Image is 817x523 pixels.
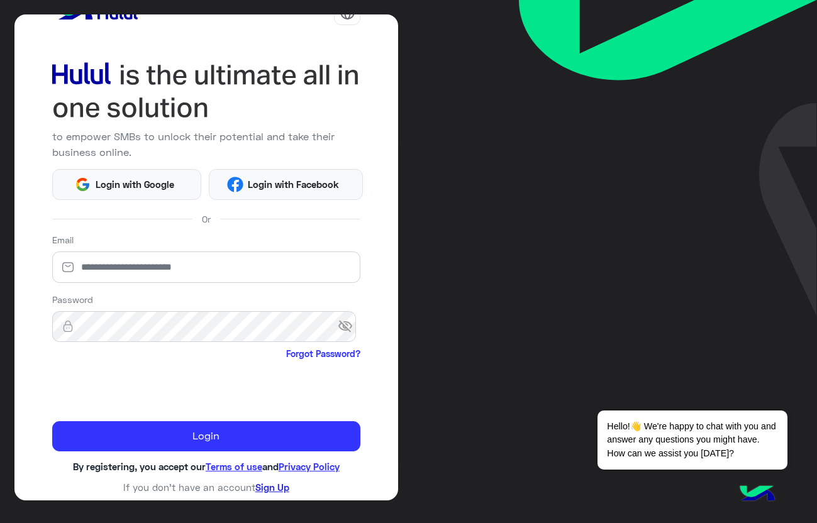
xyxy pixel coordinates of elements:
[73,461,206,472] span: By registering, you accept our
[52,293,93,306] label: Password
[255,482,289,493] a: Sign Up
[52,363,243,412] iframe: reCAPTCHA
[52,169,202,199] button: Login with Google
[286,347,360,360] a: Forgot Password?
[735,473,779,517] img: hulul-logo.png
[52,421,361,451] button: Login
[206,461,262,472] a: Terms of use
[262,461,279,472] span: and
[52,320,84,333] img: lock
[52,233,74,246] label: Email
[52,58,361,124] img: hululLoginTitle_EN.svg
[91,177,179,192] span: Login with Google
[338,316,360,338] span: visibility_off
[227,177,243,192] img: Facebook
[75,177,91,192] img: Google
[52,129,361,160] p: to empower SMBs to unlock their potential and take their business online.
[209,169,363,199] button: Login with Facebook
[52,261,84,273] img: email
[243,177,344,192] span: Login with Facebook
[279,461,340,472] a: Privacy Policy
[597,410,787,470] span: Hello!👋 We're happy to chat with you and answer any questions you might have. How can we assist y...
[52,482,361,493] h6: If you don’t have an account
[202,212,211,226] span: Or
